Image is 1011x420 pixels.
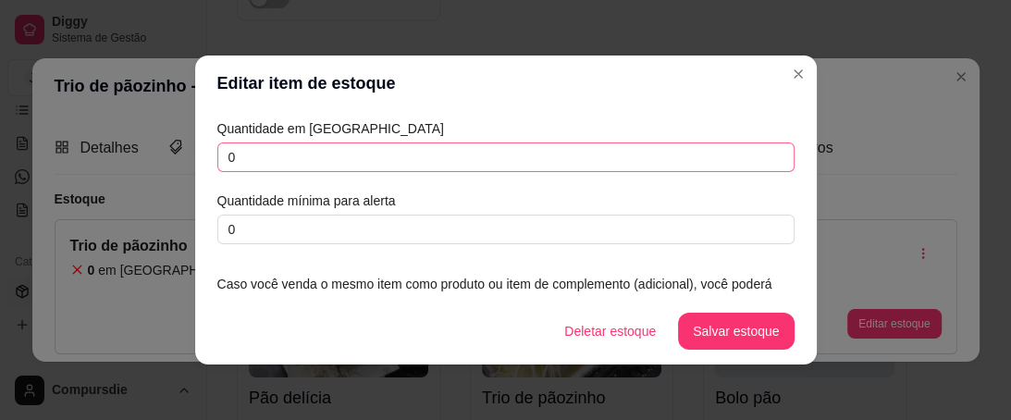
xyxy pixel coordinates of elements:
button: Salvar estoque [678,313,794,350]
article: Quantidade mínima para alerta [217,191,795,211]
button: Close [783,59,813,89]
article: Quantidade em [GEOGRAPHIC_DATA] [217,118,795,139]
button: Deletar estoque [549,313,671,350]
article: Caso você venda o mesmo item como produto ou item de complemento (adicional), você poderá vincula... [217,274,795,315]
header: Editar item de estoque [195,56,817,111]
